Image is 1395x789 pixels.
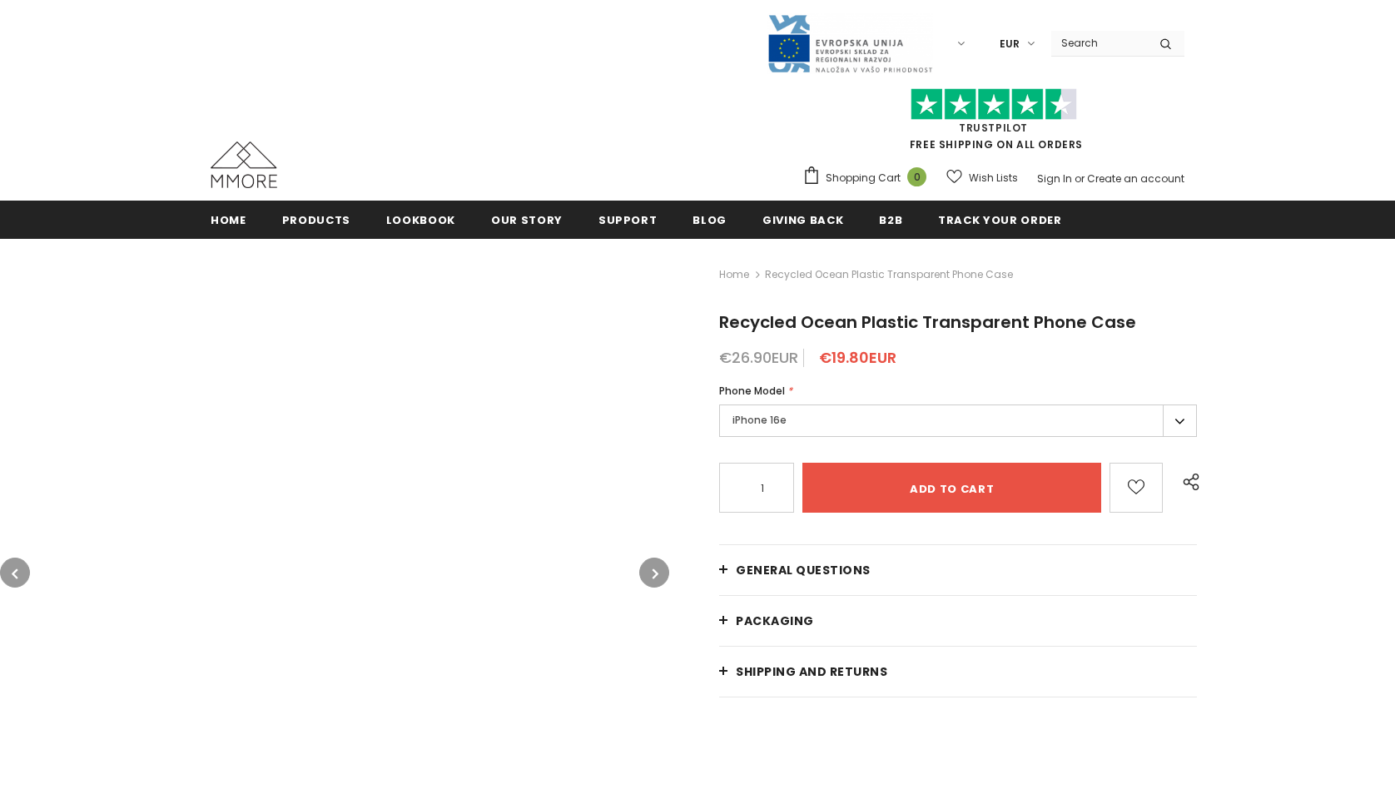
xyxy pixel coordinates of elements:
input: Add to cart [802,463,1101,513]
span: Shopping Cart [826,170,901,186]
span: B2B [879,212,902,228]
span: support [598,212,658,228]
a: B2B [879,201,902,238]
span: EUR [1000,36,1020,52]
span: Giving back [762,212,843,228]
span: Recycled Ocean Plastic Transparent Phone Case [719,310,1136,334]
a: Trustpilot [959,121,1028,135]
img: Trust Pilot Stars [911,88,1077,121]
span: Phone Model [719,384,785,398]
span: Wish Lists [969,170,1018,186]
a: PACKAGING [719,596,1197,646]
span: Lookbook [386,212,455,228]
a: Our Story [491,201,563,238]
a: Create an account [1087,171,1184,186]
a: Wish Lists [946,163,1018,192]
a: Track your order [938,201,1061,238]
a: Shipping and returns [719,647,1197,697]
img: Javni Razpis [767,13,933,74]
span: or [1075,171,1085,186]
span: Shipping and returns [736,663,887,680]
a: Sign In [1037,171,1072,186]
a: Giving back [762,201,843,238]
span: €26.90EUR [719,347,798,368]
span: €19.80EUR [819,347,896,368]
span: Track your order [938,212,1061,228]
span: Blog [693,212,727,228]
span: PACKAGING [736,613,814,629]
a: Products [282,201,350,238]
a: General Questions [719,545,1197,595]
span: 0 [907,167,926,186]
input: Search Site [1051,31,1147,55]
img: MMORE Cases [211,141,277,188]
a: Home [719,265,749,285]
span: General Questions [736,562,871,578]
span: Our Story [491,212,563,228]
a: Home [211,201,246,238]
a: Javni Razpis [767,36,933,50]
span: Recycled Ocean Plastic Transparent Phone Case [765,265,1013,285]
a: support [598,201,658,238]
span: Products [282,212,350,228]
a: Lookbook [386,201,455,238]
span: FREE SHIPPING ON ALL ORDERS [802,96,1184,151]
span: Home [211,212,246,228]
label: iPhone 16e [719,404,1197,437]
a: Blog [693,201,727,238]
a: Shopping Cart 0 [802,166,935,191]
